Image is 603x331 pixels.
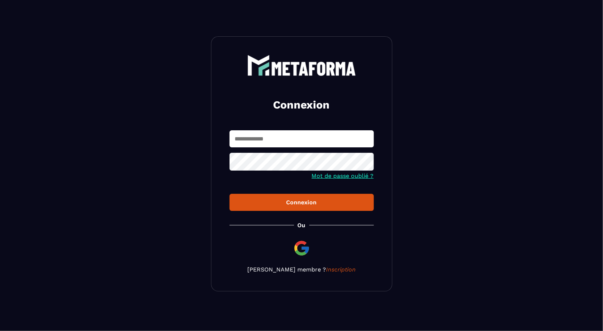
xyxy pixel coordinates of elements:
[326,266,356,273] a: Inscription
[230,194,374,211] button: Connexion
[238,98,365,112] h2: Connexion
[247,55,356,76] img: logo
[230,266,374,273] p: [PERSON_NAME] membre ?
[298,222,306,229] p: Ou
[235,199,368,206] div: Connexion
[312,172,374,179] a: Mot de passe oublié ?
[293,240,310,257] img: google
[230,55,374,76] a: logo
